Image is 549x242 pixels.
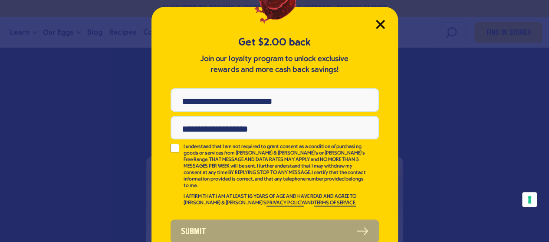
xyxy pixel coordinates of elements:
[184,144,367,189] p: I understand that I am not required to grant consent as a condition of purchasing goods or servic...
[171,144,179,152] input: I understand that I am not required to grant consent as a condition of purchasing goods or servic...
[314,200,356,207] a: TERMS OF SERVICE.
[171,35,379,49] h5: Get $2.00 back
[199,54,351,75] p: Join our loyalty program to unlock exclusive rewards and more cash back savings!
[266,200,304,207] a: PRIVACY POLICY
[376,20,385,29] button: Close Modal
[184,194,367,207] p: I AFFIRM THAT I AM AT LEAST 18 YEARS OF AGE AND HAVE READ AND AGREE TO [PERSON_NAME] & [PERSON_NA...
[522,192,537,207] button: Your consent preferences for tracking technologies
